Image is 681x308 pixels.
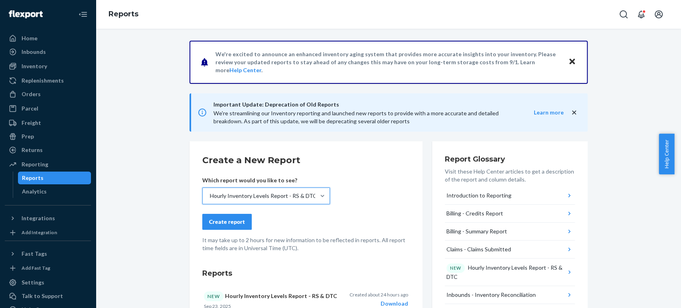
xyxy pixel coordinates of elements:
div: Analytics [22,188,47,195]
h3: Report Glossary [445,154,575,164]
a: Reports [18,172,91,184]
p: Created about 24 hours ago [349,291,408,298]
a: Inventory [5,60,91,73]
button: close [570,109,578,117]
div: Prep [22,132,34,140]
ol: breadcrumbs [102,3,145,26]
p: We're excited to announce an enhanced inventory aging system that provides more accurate insights... [215,50,561,74]
p: It may take up to 2 hours for new information to be reflected in reports. All report time fields ... [202,236,410,252]
button: Help Center [659,134,674,174]
p: Which report would you like to see? [202,176,330,184]
div: Parcel [22,105,38,113]
a: Talk to Support [5,290,91,302]
a: Inbounds [5,45,91,58]
div: Create report [209,218,245,226]
div: Claims - Claims Submitted [446,245,511,253]
p: NEW [450,265,461,271]
a: Add Integration [5,228,91,237]
p: Visit these Help Center articles to get a description of the report and column details. [445,168,575,184]
a: Settings [5,276,91,289]
button: Open account menu [651,6,667,22]
div: Returns [22,146,43,154]
div: Integrations [22,214,55,222]
a: Reporting [5,158,91,171]
a: Reports [109,10,138,18]
div: Billing - Credits Report [446,209,503,217]
a: Help Center [229,67,261,73]
button: Create report [202,214,252,230]
button: Billing - Summary Report [445,223,575,241]
img: Flexport logo [9,10,43,18]
button: Inbounds - Inventory Reconciliation [445,286,575,304]
div: Reporting [22,160,48,168]
div: Inbounds [22,48,46,56]
div: Replenishments [22,77,64,85]
div: Hourly Inventory Levels Report - RS & DTC [210,192,317,200]
a: Returns [5,144,91,156]
button: Open Search Box [616,6,632,22]
div: Add Fast Tag [22,265,50,271]
div: Hourly Inventory Levels Report - RS & DTC [446,263,566,281]
button: NEWHourly Inventory Levels Report - RS & DTC [445,259,575,286]
p: Hourly Inventory Levels Report - RS & DTC [204,291,339,301]
a: Parcel [5,102,91,115]
a: Home [5,32,91,45]
h2: Create a New Report [202,154,410,167]
a: Orders [5,88,91,101]
button: Billing - Credits Report [445,205,575,223]
button: Open notifications [633,6,649,22]
div: NEW [204,291,223,301]
div: Introduction to Reporting [446,192,511,199]
div: Inventory [22,62,47,70]
a: Replenishments [5,74,91,87]
span: We're streamlining our Inventory reporting and launched new reports to provide with a more accura... [213,110,499,124]
div: Inbounds - Inventory Reconciliation [446,291,536,299]
div: Freight [22,119,41,127]
div: Add Integration [22,229,57,236]
button: Learn more [518,109,564,116]
div: Settings [22,278,44,286]
button: Close Navigation [75,6,91,22]
div: Home [22,34,38,42]
div: Download [349,300,408,308]
button: Integrations [5,212,91,225]
button: Introduction to Reporting [445,187,575,205]
a: Freight [5,116,91,129]
div: Fast Tags [22,250,47,258]
a: Prep [5,130,91,143]
button: Close [567,56,577,68]
div: Billing - Summary Report [446,227,507,235]
div: Talk to Support [22,292,63,300]
h3: Reports [202,268,410,278]
div: Reports [22,174,43,182]
button: Fast Tags [5,247,91,260]
a: Analytics [18,185,91,198]
a: Add Fast Tag [5,263,91,273]
div: Orders [22,90,41,98]
button: Claims - Claims Submitted [445,241,575,259]
span: Important Update: Deprecation of Old Reports [213,100,518,109]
